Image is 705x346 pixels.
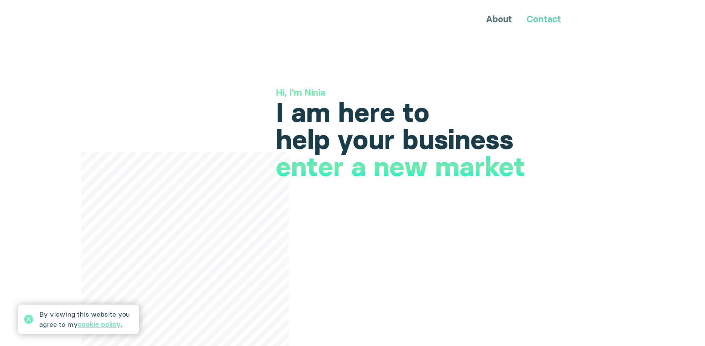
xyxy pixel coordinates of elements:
[527,14,561,24] a: Contact
[39,309,133,329] div: By viewing this website you agree to my .
[276,86,573,99] h3: Hi, I'm Ninia
[276,99,573,153] h1: I am here to help your business
[276,153,525,180] h1: enter a new market
[78,320,121,329] a: cookie policy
